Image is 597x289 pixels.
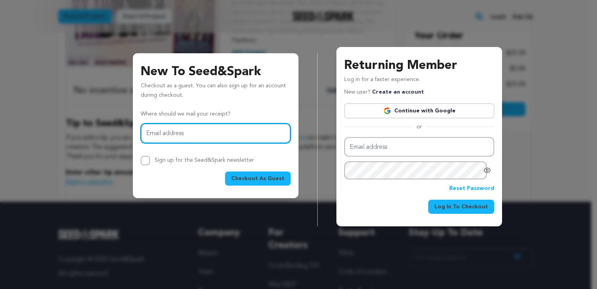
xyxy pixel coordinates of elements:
input: Email address [344,137,494,157]
p: Where should we mail your receipt? [141,110,291,119]
button: Checkout As Guest [225,172,291,186]
button: Log In To Checkout [428,200,494,214]
h3: Returning Member [344,56,494,75]
span: Checkout As Guest [231,175,284,182]
p: New user? [344,88,424,97]
h3: New To Seed&Spark [141,63,291,81]
span: or [412,123,427,131]
span: Log In To Checkout [434,203,488,211]
p: Checkout as a guest. You can also sign up for an account during checkout. [141,81,291,103]
a: Create an account [372,89,424,95]
a: Continue with Google [344,103,494,118]
label: Sign up for the Seed&Spark newsletter [155,157,254,163]
p: Log in for a faster experience. [344,75,494,88]
input: Email address [141,123,291,143]
a: Show password as plain text. Warning: this will display your password on the screen. [483,166,491,174]
img: Google logo [383,107,391,115]
a: Reset Password [449,184,494,193]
